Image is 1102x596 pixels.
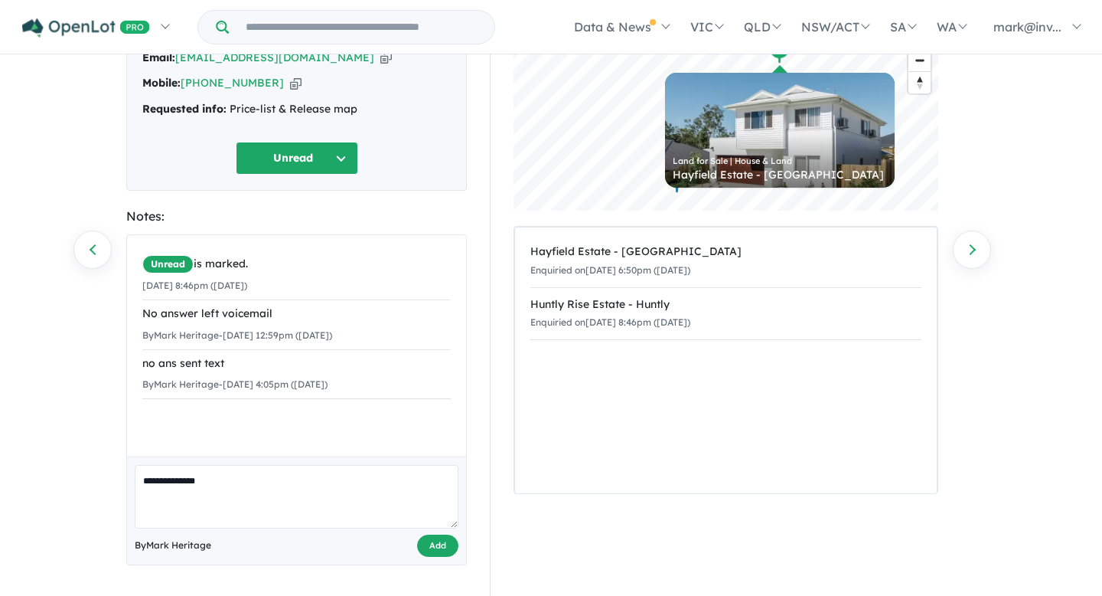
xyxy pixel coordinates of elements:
[530,264,690,276] small: Enquiried on [DATE] 6:50pm ([DATE])
[673,169,887,180] div: Hayfield Estate - [GEOGRAPHIC_DATA]
[530,235,921,288] a: Hayfield Estate - [GEOGRAPHIC_DATA]Enquiried on[DATE] 6:50pm ([DATE])
[908,49,931,71] button: Zoom out
[908,71,931,93] button: Reset bearing to north
[142,51,175,64] strong: Email:
[142,305,451,323] div: No answer left voicemail
[142,102,227,116] strong: Requested info:
[142,76,181,90] strong: Mobile:
[142,378,328,390] small: By Mark Heritage - [DATE] 4:05pm ([DATE])
[530,296,921,314] div: Huntly Rise Estate - Huntly
[908,72,931,93] span: Reset bearing to north
[135,538,211,553] span: By Mark Heritage
[673,157,887,165] div: Land for Sale | House & Land
[142,329,332,341] small: By Mark Heritage - [DATE] 12:59pm ([DATE])
[142,255,194,273] span: Unread
[142,100,451,119] div: Price-list & Release map
[142,355,451,373] div: no ans sent text
[142,255,451,273] div: is marked.
[232,11,491,44] input: Try estate name, suburb, builder or developer
[908,50,931,71] span: Zoom out
[22,18,150,38] img: Openlot PRO Logo White
[181,76,284,90] a: [PHONE_NUMBER]
[290,75,302,91] button: Copy
[417,535,458,557] button: Add
[530,287,921,341] a: Huntly Rise Estate - HuntlyEnquiried on[DATE] 8:46pm ([DATE])
[530,316,690,328] small: Enquiried on [DATE] 8:46pm ([DATE])
[380,50,392,66] button: Copy
[126,206,467,227] div: Notes:
[530,243,921,261] div: Hayfield Estate - [GEOGRAPHIC_DATA]
[142,280,247,291] small: [DATE] 8:46pm ([DATE])
[236,142,358,175] button: Unread
[665,73,895,188] a: Land for Sale | House & Land Hayfield Estate - [GEOGRAPHIC_DATA]
[514,19,938,211] canvas: Map
[993,19,1061,34] span: mark@inv...
[175,51,374,64] a: [EMAIL_ADDRESS][DOMAIN_NAME]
